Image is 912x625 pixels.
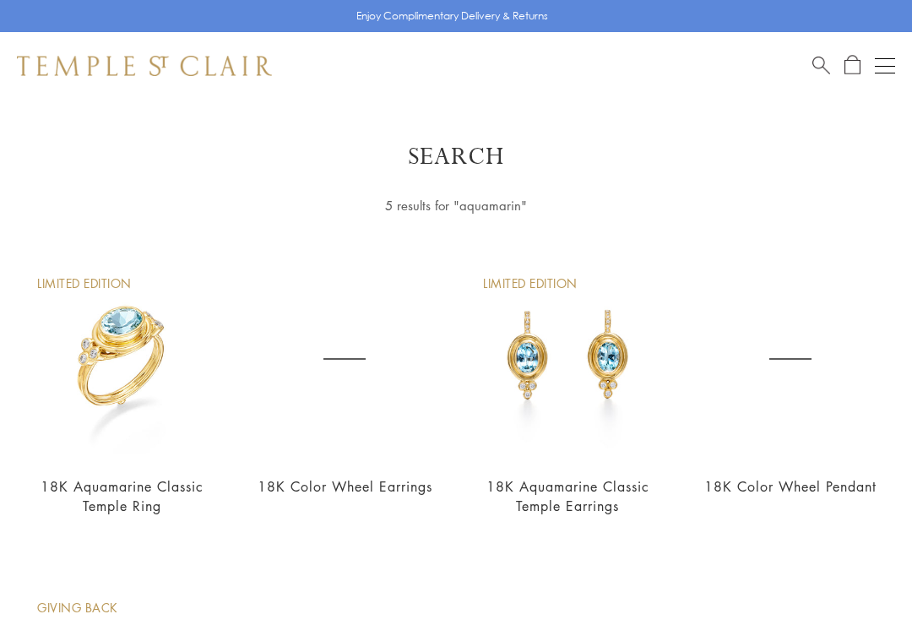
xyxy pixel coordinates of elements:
a: 18K Color Wheel Pendant [689,258,892,460]
img: 18K Aquamarine Classic Temple Ring [20,258,223,460]
div: 5 results for "aquamarin" [232,195,680,216]
img: E16105-PVAQ6VBY [466,258,669,460]
a: Open Shopping Bag [844,55,860,76]
a: 18K Aquamarine Classic Temple Earrings [486,477,649,515]
div: Giving Back [37,599,118,617]
iframe: Gorgias live chat messenger [828,546,895,608]
a: 18K Aquamarine Classic Temple Ring [41,477,204,515]
a: Search [812,55,830,76]
a: 18K Color Wheel Earrings [243,258,446,460]
div: Limited Edition [37,274,132,293]
a: 18K Color Wheel Earrings [258,477,432,496]
h1: Search [42,142,870,172]
img: Temple St. Clair [17,56,272,76]
button: Open navigation [875,56,895,76]
p: Enjoy Complimentary Delivery & Returns [356,8,548,24]
a: 18K Color Wheel Pendant [704,477,877,496]
div: Limited Edition [483,274,578,293]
